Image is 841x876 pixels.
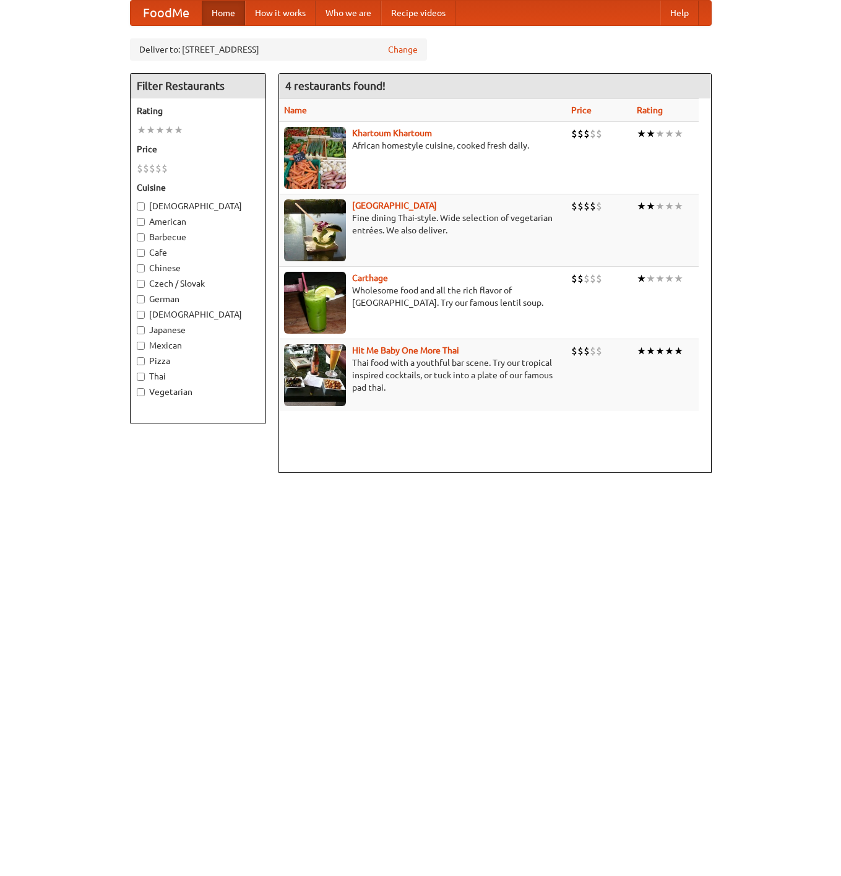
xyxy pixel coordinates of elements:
[137,262,259,274] label: Chinese
[137,324,259,336] label: Japanese
[665,272,674,285] li: ★
[571,127,577,141] li: $
[284,139,561,152] p: African homestyle cuisine, cooked fresh daily.
[137,342,145,350] input: Mexican
[316,1,381,25] a: Who we are
[352,128,432,138] a: Khartoum Khartoum
[137,311,145,319] input: [DEMOGRAPHIC_DATA]
[577,272,584,285] li: $
[637,127,646,141] li: ★
[284,284,561,309] p: Wholesome food and all the rich flavor of [GEOGRAPHIC_DATA]. Try our famous lentil soup.
[584,199,590,213] li: $
[137,249,145,257] input: Cafe
[381,1,455,25] a: Recipe videos
[352,345,459,355] a: Hit Me Baby One More Thai
[137,357,145,365] input: Pizza
[584,127,590,141] li: $
[584,344,590,358] li: $
[674,272,683,285] li: ★
[137,355,259,367] label: Pizza
[155,162,162,175] li: $
[131,1,202,25] a: FoodMe
[665,199,674,213] li: ★
[596,272,602,285] li: $
[637,105,663,115] a: Rating
[577,344,584,358] li: $
[165,123,174,137] li: ★
[202,1,245,25] a: Home
[137,293,259,305] label: German
[245,1,316,25] a: How it works
[571,105,592,115] a: Price
[174,123,183,137] li: ★
[388,43,418,56] a: Change
[137,162,143,175] li: $
[146,123,155,137] li: ★
[577,127,584,141] li: $
[646,199,655,213] li: ★
[137,388,145,396] input: Vegetarian
[130,38,427,61] div: Deliver to: [STREET_ADDRESS]
[590,199,596,213] li: $
[655,199,665,213] li: ★
[137,105,259,117] h5: Rating
[162,162,168,175] li: $
[284,344,346,406] img: babythai.jpg
[137,215,259,228] label: American
[284,212,561,236] p: Fine dining Thai-style. Wide selection of vegetarian entrées. We also deliver.
[596,199,602,213] li: $
[352,273,388,283] a: Carthage
[284,105,307,115] a: Name
[131,74,265,98] h4: Filter Restaurants
[155,123,165,137] li: ★
[665,127,674,141] li: ★
[655,344,665,358] li: ★
[137,339,259,352] label: Mexican
[665,344,674,358] li: ★
[143,162,149,175] li: $
[284,127,346,189] img: khartoum.jpg
[137,123,146,137] li: ★
[352,201,437,210] a: [GEOGRAPHIC_DATA]
[137,231,259,243] label: Barbecue
[571,344,577,358] li: $
[655,272,665,285] li: ★
[149,162,155,175] li: $
[584,272,590,285] li: $
[137,280,145,288] input: Czech / Slovak
[137,264,145,272] input: Chinese
[590,272,596,285] li: $
[674,344,683,358] li: ★
[646,272,655,285] li: ★
[637,344,646,358] li: ★
[655,127,665,141] li: ★
[637,272,646,285] li: ★
[137,373,145,381] input: Thai
[674,127,683,141] li: ★
[137,295,145,303] input: German
[137,143,259,155] h5: Price
[284,272,346,334] img: carthage.jpg
[137,218,145,226] input: American
[646,127,655,141] li: ★
[596,344,602,358] li: $
[577,199,584,213] li: $
[590,127,596,141] li: $
[646,344,655,358] li: ★
[137,386,259,398] label: Vegetarian
[596,127,602,141] li: $
[137,233,145,241] input: Barbecue
[284,357,561,394] p: Thai food with a youthful bar scene. Try our tropical inspired cocktails, or tuck into a plate of...
[660,1,699,25] a: Help
[674,199,683,213] li: ★
[285,80,386,92] ng-pluralize: 4 restaurants found!
[571,199,577,213] li: $
[137,326,145,334] input: Japanese
[137,277,259,290] label: Czech / Slovak
[137,246,259,259] label: Cafe
[571,272,577,285] li: $
[590,344,596,358] li: $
